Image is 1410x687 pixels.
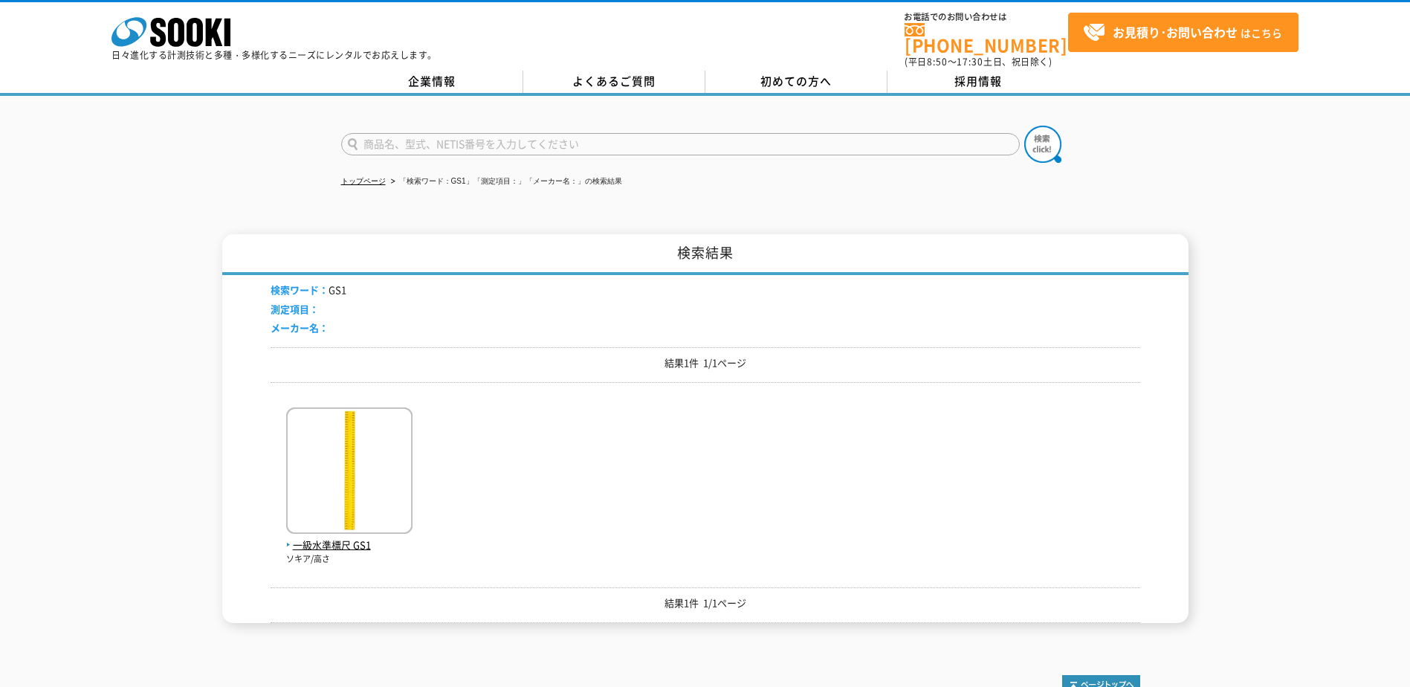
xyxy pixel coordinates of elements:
[286,407,413,538] img: GS1
[286,522,413,553] a: 一級水準標尺 GS1
[523,71,705,93] a: よくあるご質問
[111,51,437,59] p: 日々進化する計測技術と多種・多様化するニーズにレンタルでお応えします。
[286,538,413,553] span: 一級水準標尺 GS1
[905,23,1068,54] a: [PHONE_NUMBER]
[388,174,622,190] li: 「検索ワード：GS1」「測定項目：」「メーカー名：」の検索結果
[341,177,386,185] a: トップページ
[341,133,1020,155] input: 商品名、型式、NETIS番号を入力してください
[271,320,329,335] span: メーカー名：
[271,302,319,316] span: 測定項目：
[271,355,1140,371] p: 結果1件 1/1ページ
[286,553,413,566] p: ソキア/高さ
[705,71,887,93] a: 初めての方へ
[1083,22,1282,44] span: はこちら
[905,13,1068,22] span: お電話でのお問い合わせは
[760,73,832,89] span: 初めての方へ
[341,71,523,93] a: 企業情報
[1068,13,1299,52] a: お見積り･お問い合わせはこちら
[1024,126,1061,163] img: btn_search.png
[1113,23,1238,41] strong: お見積り･お問い合わせ
[905,55,1052,68] span: (平日 ～ 土日、祝日除く)
[887,71,1070,93] a: 採用情報
[927,55,948,68] span: 8:50
[271,283,346,298] li: GS1
[957,55,983,68] span: 17:30
[222,234,1189,275] h1: 検索結果
[271,283,329,297] span: 検索ワード：
[271,596,1140,611] p: 結果1件 1/1ページ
